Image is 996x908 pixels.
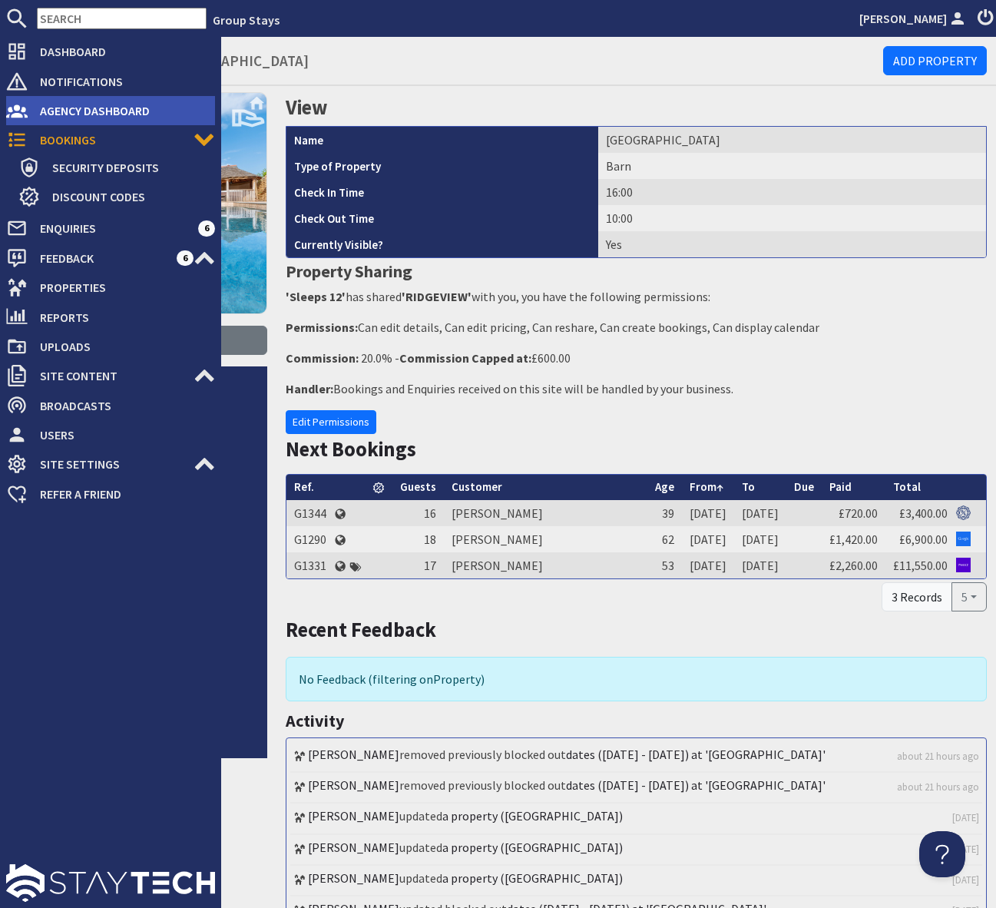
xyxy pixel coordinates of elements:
a: [PERSON_NAME] [859,9,968,28]
td: G1290 [286,526,334,552]
a: about 21 hours ago [897,749,979,764]
td: 39 [647,500,682,526]
td: [PERSON_NAME] [444,526,647,552]
td: [DATE] [734,552,786,578]
a: £3,400.00 [899,505,948,521]
a: about 21 hours ago [897,780,979,794]
p: has shared with you, you have the following permissions: [286,287,987,306]
button: 5 [951,582,987,611]
span: - £600.00 [395,350,571,366]
a: To [742,479,755,494]
li: removed previously blocked out [290,773,982,804]
span: Security Deposits [40,155,215,180]
span: Refer a Friend [28,482,215,506]
strong: 'RIDGEVIEW' [402,289,472,304]
strong: 'Sleeps 12' [286,289,346,304]
a: Bookings [6,128,215,152]
span: Discount Codes [40,184,215,209]
a: Paid [829,479,852,494]
span: Broadcasts [28,393,215,418]
a: Security Deposits [18,155,215,180]
a: Enquiries 6 [6,216,215,240]
a: £11,550.00 [893,558,948,573]
td: [DATE] [682,526,734,552]
span: 20.0% [361,350,392,366]
img: staytech_l_w-4e588a39d9fa60e82540d7cfac8cfe4b7147e857d3e8dbdfbd41c59d52db0ec4.svg [6,864,215,902]
strong: Handler: [286,381,333,396]
span: Agency Dashboard [28,98,215,123]
span: Site Settings [28,452,194,476]
td: G1344 [286,500,334,526]
img: Referer: Yahoo [956,558,971,572]
strong: Permissions: [286,320,358,335]
li: removed previously blocked out [290,742,982,773]
a: Reports [6,305,215,330]
a: [PERSON_NAME] [308,870,399,886]
a: Broadcasts [6,393,215,418]
a: Total [893,479,921,494]
h3: Property Sharing [286,258,987,284]
span: Enquiries [28,216,198,240]
span: translation missing: en.filters.property [433,671,481,687]
a: [DATE] [952,810,979,825]
td: Barn [598,153,986,179]
a: Next Bookings [286,436,416,462]
td: [DATE] [734,526,786,552]
a: Edit Permissions [286,410,376,434]
a: Group Stays [213,12,280,28]
iframe: Toggle Customer Support [919,831,965,877]
a: Refer a Friend [6,482,215,506]
a: Uploads [6,334,215,359]
span: 16 [424,505,436,521]
span: Notifications [28,69,215,94]
th: Name [286,127,598,153]
div: 3 Records [882,582,952,611]
a: [DATE] [952,842,979,857]
img: Referer: Group Stays [956,505,971,520]
span: Bookings [28,128,194,152]
li: updated [290,835,982,866]
h2: View [286,92,987,123]
strong: Commission Capped at: [399,350,531,366]
a: Notifications [6,69,215,94]
a: [PERSON_NAME] [308,808,399,823]
li: updated [290,866,982,896]
a: Users [6,423,215,447]
a: [PERSON_NAME] [308,747,399,762]
th: Due [786,475,822,500]
a: a property ([GEOGRAPHIC_DATA]) [442,840,623,855]
a: Age [655,479,674,494]
a: [PERSON_NAME] [308,777,399,793]
th: Type of Property [286,153,598,179]
strong: Commission: [286,350,359,366]
a: Add Property [883,46,987,75]
td: [PERSON_NAME] [444,500,647,526]
th: Check In Time [286,179,598,205]
a: £2,260.00 [829,558,878,573]
td: [DATE] [734,500,786,526]
a: dates ([DATE] - [DATE]) at '[GEOGRAPHIC_DATA]' [566,747,826,762]
a: Dashboard [6,39,215,64]
a: Guests [400,479,436,494]
small: - [GEOGRAPHIC_DATA] [161,51,309,70]
a: Site Content [6,363,215,388]
a: Activity [286,710,344,731]
a: £1,420.00 [829,532,878,547]
img: Referer: Google [956,532,971,546]
p: Can edit details, Can edit pricing, Can reshare, Can create bookings, Can display calendar [286,318,987,336]
th: Currently Visible? [286,231,598,257]
span: 6 [177,250,194,266]
td: 53 [647,552,682,578]
span: Feedback [28,246,177,270]
a: Recent Feedback [286,617,436,642]
a: [PERSON_NAME] [308,840,399,855]
div: No Feedback (filtering on ) [286,657,987,701]
a: Feedback 6 [6,246,215,270]
a: dates ([DATE] - [DATE]) at '[GEOGRAPHIC_DATA]' [566,777,826,793]
a: a property ([GEOGRAPHIC_DATA]) [442,870,623,886]
input: SEARCH [37,8,207,29]
td: 16:00 [598,179,986,205]
a: £6,900.00 [899,532,948,547]
li: updated [290,804,982,834]
td: Yes [598,231,986,257]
